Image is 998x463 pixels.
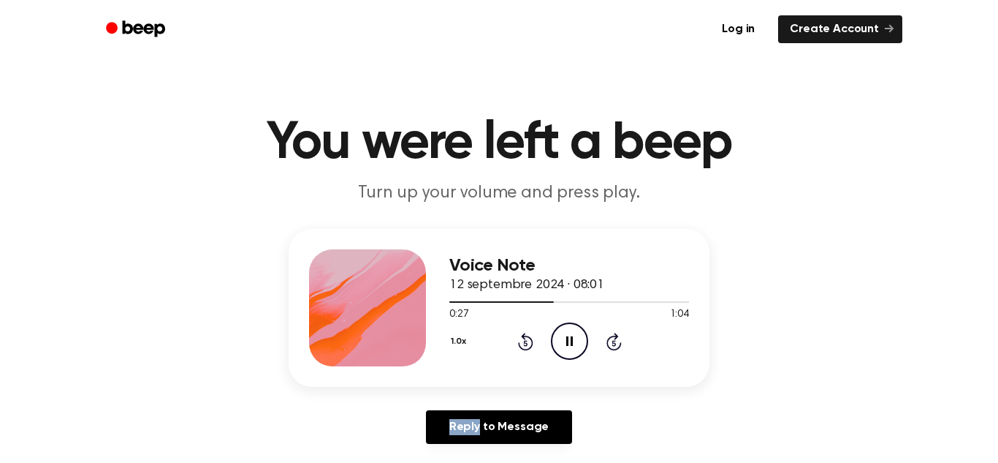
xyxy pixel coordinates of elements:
p: Turn up your volume and press play. [218,181,780,206]
a: Reply to Message [426,410,572,444]
h1: You were left a beep [125,117,873,170]
button: 1.0x [449,329,471,354]
a: Beep [96,15,178,44]
span: 0:27 [449,307,468,323]
a: Create Account [778,15,902,43]
span: 1:04 [670,307,689,323]
a: Log in [707,12,769,46]
h3: Voice Note [449,256,689,276]
span: 12 septembre 2024 · 08:01 [449,279,604,292]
